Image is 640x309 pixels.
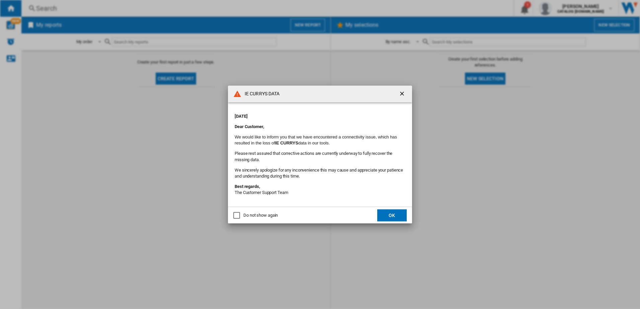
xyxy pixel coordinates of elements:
b: IE CURRYS [275,140,298,145]
button: OK [377,209,407,221]
font: We would like to inform you that we have encountered a connectivity issue, which has resulted in ... [235,134,397,145]
p: We sincerely apologize for any inconvenience this may cause and appreciate your patience and unde... [235,167,405,179]
h4: IE CURRYS DATA [241,91,279,97]
ng-md-icon: getI18NText('BUTTONS.CLOSE_DIALOG') [399,90,407,98]
strong: [DATE] [235,114,247,119]
button: getI18NText('BUTTONS.CLOSE_DIALOG') [396,87,409,101]
p: Please rest assured that corrective actions are currently underway to fully recover the missing d... [235,150,405,163]
div: Do not show again [243,212,278,218]
strong: Best regards, [235,184,260,189]
strong: Dear Customer, [235,124,264,129]
md-checkbox: Do not show again [233,212,278,219]
font: data in our tools. [298,140,330,145]
p: The Customer Support Team [235,184,405,196]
